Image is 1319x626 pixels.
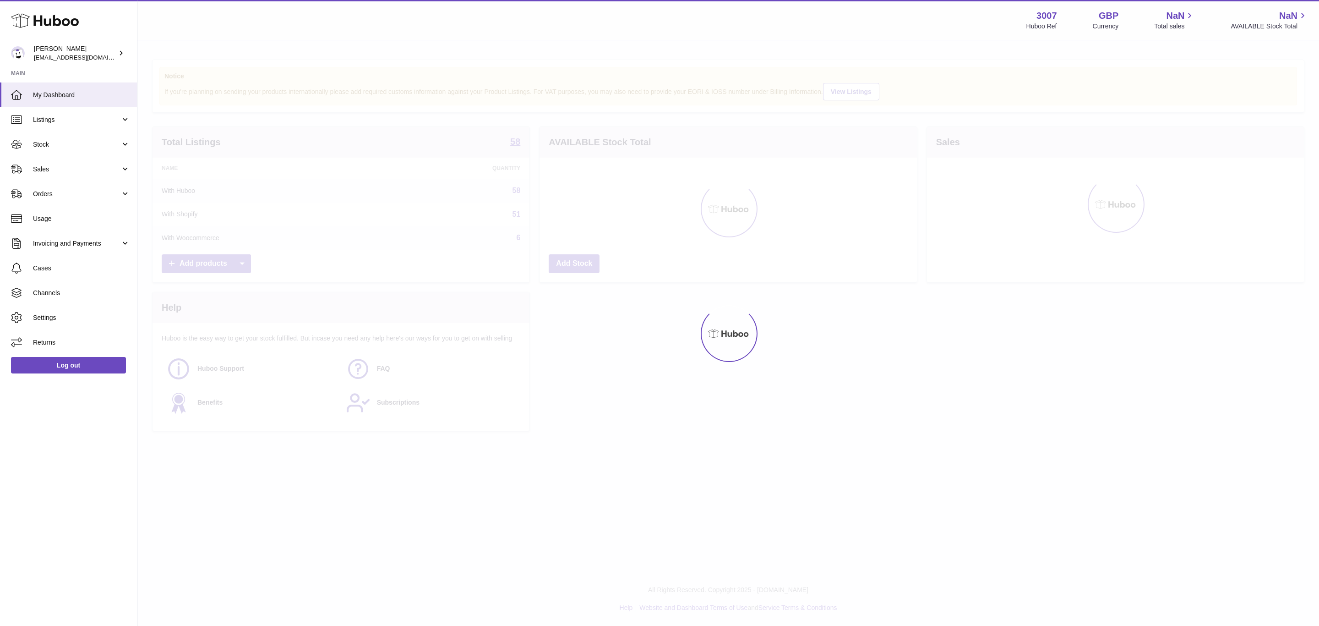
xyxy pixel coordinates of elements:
[1154,22,1195,31] span: Total sales
[1231,10,1308,31] a: NaN AVAILABLE Stock Total
[33,190,120,198] span: Orders
[1026,22,1057,31] div: Huboo Ref
[1036,10,1057,22] strong: 3007
[1099,10,1118,22] strong: GBP
[33,214,130,223] span: Usage
[33,313,130,322] span: Settings
[33,338,130,347] span: Returns
[11,357,126,373] a: Log out
[33,289,130,297] span: Channels
[1279,10,1297,22] span: NaN
[33,239,120,248] span: Invoicing and Payments
[11,46,25,60] img: internalAdmin-3007@internal.huboo.com
[33,264,130,273] span: Cases
[1231,22,1308,31] span: AVAILABLE Stock Total
[1166,10,1184,22] span: NaN
[33,140,120,149] span: Stock
[1154,10,1195,31] a: NaN Total sales
[34,54,135,61] span: [EMAIL_ADDRESS][DOMAIN_NAME]
[33,91,130,99] span: My Dashboard
[33,165,120,174] span: Sales
[33,115,120,124] span: Listings
[34,44,116,62] div: [PERSON_NAME]
[1093,22,1119,31] div: Currency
